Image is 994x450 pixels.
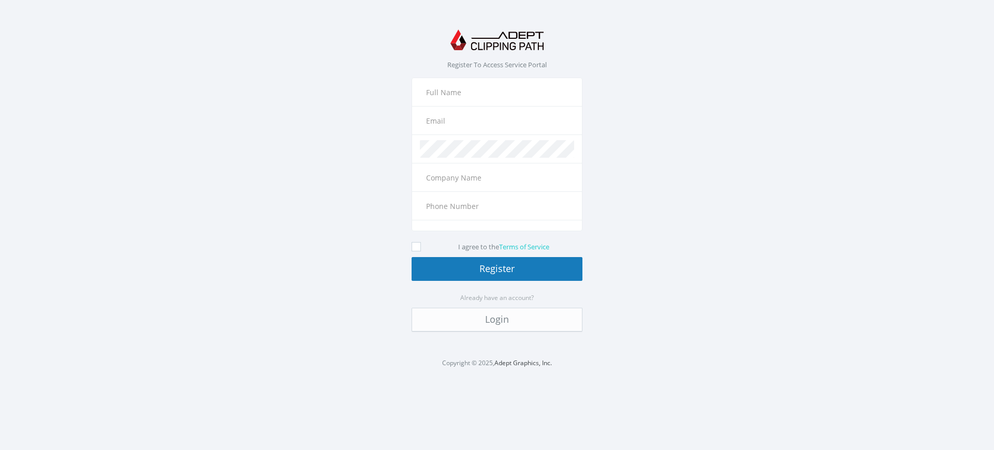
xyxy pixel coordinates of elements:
input: Full Name [420,83,574,101]
input: Email [420,112,574,129]
a: Terms of Service [499,242,549,251]
img: Adept Graphics [450,29,544,50]
input: Company Name [420,169,574,186]
small: Copyright © 2025, [442,358,552,367]
span: Register To Access Service Portal [447,60,547,69]
label: I agree to the [458,242,549,251]
a: Adept Graphics, Inc. [494,358,552,367]
a: Login [412,308,582,332]
button: Register [412,257,582,281]
input: Phone Number [420,197,574,215]
small: Already have an account? [460,293,534,302]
